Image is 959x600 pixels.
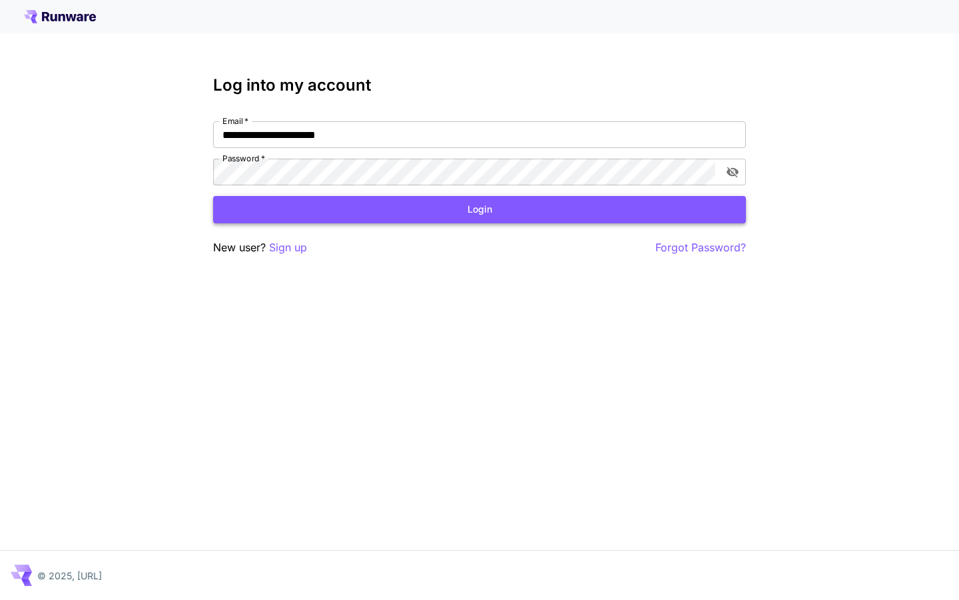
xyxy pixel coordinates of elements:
h3: Log into my account [213,76,746,95]
button: Sign up [269,239,307,256]
button: Forgot Password? [655,239,746,256]
label: Email [222,115,248,127]
label: Password [222,153,265,164]
button: toggle password visibility [721,160,745,184]
p: New user? [213,239,307,256]
button: Login [213,196,746,223]
p: © 2025, [URL] [37,569,102,583]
